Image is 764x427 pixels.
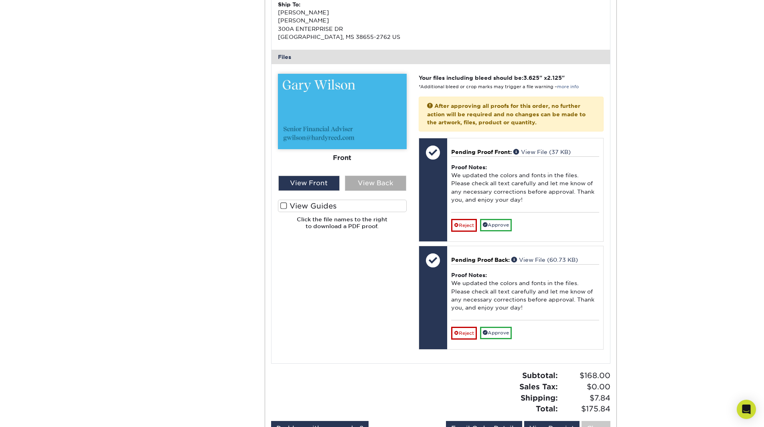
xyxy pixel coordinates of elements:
[451,219,477,232] a: Reject
[272,50,610,64] div: Files
[480,327,512,339] a: Approve
[513,149,571,155] a: View File (37 KB)
[451,149,512,155] span: Pending Proof Front:
[451,264,599,320] div: We updated the colors and fonts in the files. Please check all text carefully and let me know of ...
[278,1,300,8] strong: Ship To:
[419,84,579,89] small: *Additional bleed or crop marks may trigger a file warning –
[560,403,610,415] span: $175.84
[557,84,579,89] a: more info
[419,75,565,81] strong: Your files including bleed should be: " x "
[427,103,586,125] strong: After approving all proofs for this order, no further action will be required and no changes can ...
[345,176,406,191] div: View Back
[451,272,487,278] strong: Proof Notes:
[560,393,610,404] span: $7.84
[2,403,68,424] iframe: Google Customer Reviews
[522,371,558,380] strong: Subtotal:
[547,75,562,81] span: 2.125
[278,149,407,167] div: Front
[278,0,441,41] div: [PERSON_NAME] [PERSON_NAME] 300A ENTERPRISE DR [GEOGRAPHIC_DATA], MS 38655-2762 US
[451,327,477,340] a: Reject
[451,164,487,170] strong: Proof Notes:
[451,156,599,212] div: We updated the colors and fonts in the files. Please check all text carefully and let me know of ...
[278,216,407,236] h6: Click the file names to the right to download a PDF proof.
[536,404,558,413] strong: Total:
[521,393,558,402] strong: Shipping:
[560,381,610,393] span: $0.00
[511,257,578,263] a: View File (60.73 KB)
[523,75,539,81] span: 3.625
[451,257,510,263] span: Pending Proof Back:
[519,382,558,391] strong: Sales Tax:
[278,200,407,212] label: View Guides
[560,370,610,381] span: $168.00
[737,400,756,419] div: Open Intercom Messenger
[278,176,340,191] div: View Front
[480,219,512,231] a: Approve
